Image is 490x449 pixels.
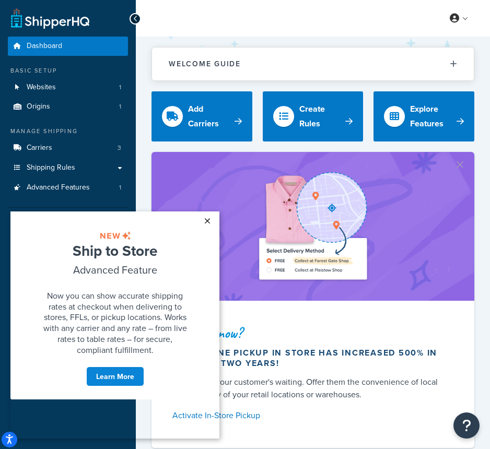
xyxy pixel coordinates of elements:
[76,155,134,175] a: Learn More
[8,66,128,75] div: Basic Setup
[119,83,121,92] span: 1
[172,326,449,340] div: Did you know?
[235,168,391,285] img: ad-shirt-map-b0359fc47e01cab431d101c4b569394f6a03f54285957d908178d52f29eb9668.png
[27,102,50,111] span: Origins
[8,78,128,97] a: Websites1
[410,102,457,131] div: Explore Features
[374,91,474,141] a: Explore Features
[8,138,128,158] li: Carriers
[172,408,449,423] a: Activate In-Store Pickup
[453,412,480,439] button: Open Resource Center
[119,102,121,111] span: 1
[63,51,147,66] span: Advanced Feature
[27,144,52,152] span: Carriers
[27,83,56,92] span: Websites
[8,78,128,97] li: Websites
[8,227,128,246] a: Test Your Rates
[8,178,128,197] li: Advanced Features
[263,91,364,141] a: Create Rules
[118,144,121,152] span: 3
[299,102,346,131] div: Create Rules
[172,376,449,401] div: Don't leave your customer's waiting. Offer them the convenience of local pickup at any of your re...
[8,266,128,285] a: Analytics
[27,183,90,192] span: Advanced Features
[33,78,177,144] span: Now you can show accurate shipping rates at checkout when delivering to stores, FFLs, or pickup l...
[8,138,128,158] a: Carriers3
[8,97,128,116] a: Origins1
[27,42,62,51] span: Dashboard
[152,48,474,80] button: Welcome Guide
[8,127,128,136] div: Manage Shipping
[8,97,128,116] li: Origins
[188,102,235,131] div: Add Carriers
[8,178,128,197] a: Advanced Features1
[27,163,75,172] span: Shipping Rules
[8,37,128,56] a: Dashboard
[62,29,147,50] span: Ship to Store
[8,285,128,304] a: Help Docs
[119,183,121,192] span: 1
[151,91,252,141] a: Add Carriers
[169,60,241,68] h2: Welcome Guide
[8,246,128,265] a: Marketplace
[8,216,128,224] div: Resources
[172,348,449,369] div: Buy online pickup in store has increased 500% in the past two years!
[8,158,128,178] a: Shipping Rules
